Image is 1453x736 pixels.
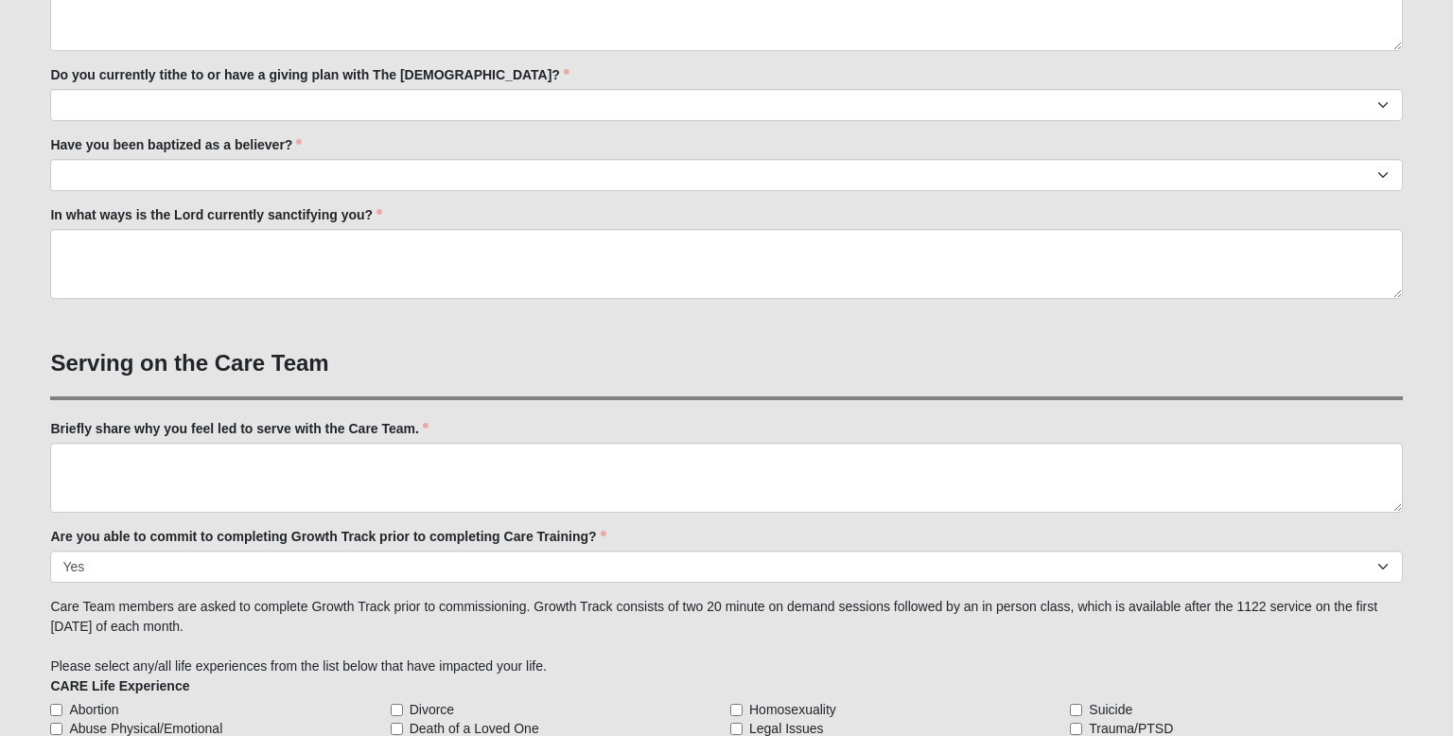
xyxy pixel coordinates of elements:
[50,350,1402,377] h3: Serving on the Care Team
[1070,723,1082,735] input: Trauma/PTSD
[1089,700,1132,719] span: Suicide
[50,704,62,716] input: Abortion
[50,135,302,154] label: Have you been baptized as a believer?
[410,700,454,719] span: Divorce
[50,723,62,735] input: Abuse Physical/Emotional
[749,700,836,719] span: Homosexuality
[391,723,403,735] input: Death of a Loved One
[50,205,382,224] label: In what ways is the Lord currently sanctifying you?
[730,704,743,716] input: Homosexuality
[69,700,118,719] span: Abortion
[50,419,429,438] label: Briefly share why you feel led to serve with the Care Team.
[50,527,605,546] label: Are you able to commit to completing Growth Track prior to completing Care Training?
[1070,704,1082,716] input: Suicide
[391,704,403,716] input: Divorce
[50,65,569,84] label: Do you currently tithe to or have a giving plan with The [DEMOGRAPHIC_DATA]?
[730,723,743,735] input: Legal Issues
[50,676,189,695] label: CARE Life Experience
